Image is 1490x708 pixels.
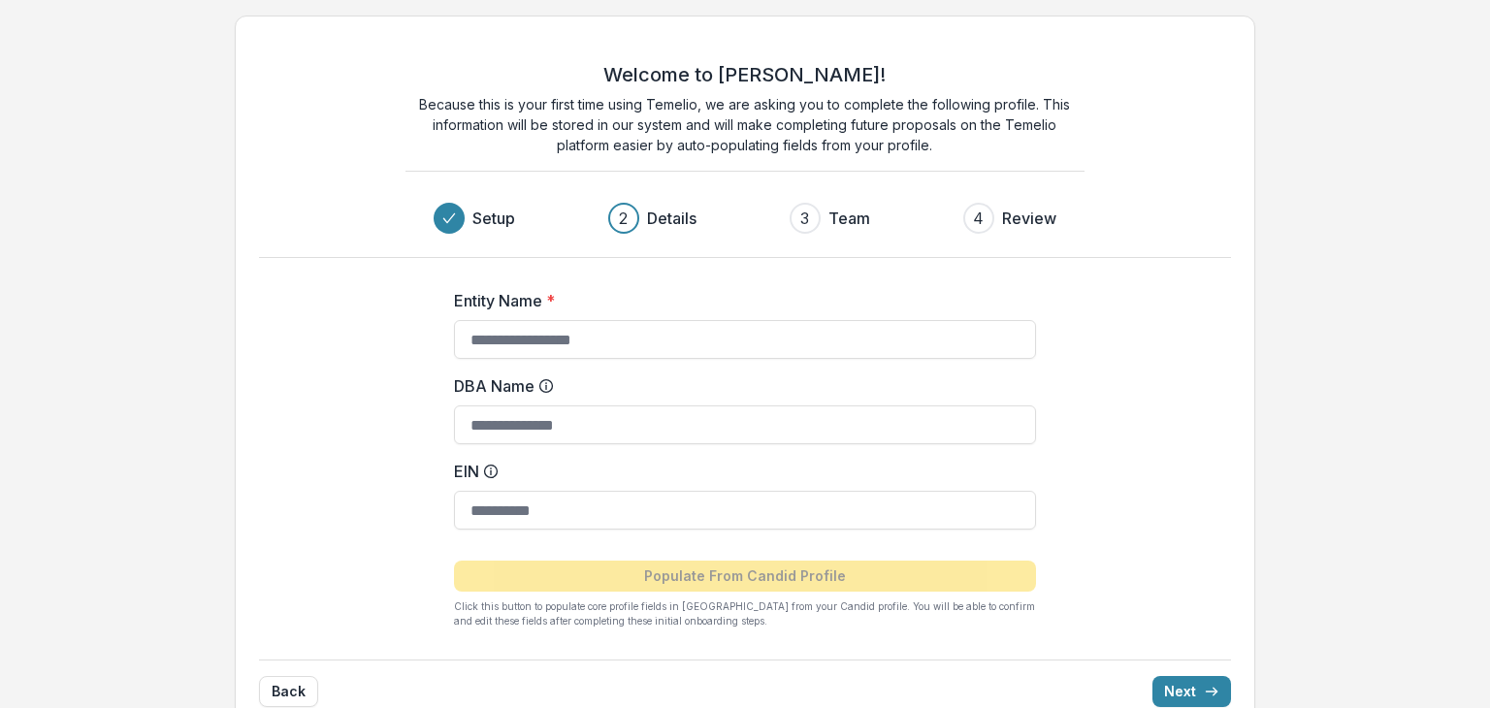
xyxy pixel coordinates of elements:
[434,203,1056,234] div: Progress
[454,599,1036,628] p: Click this button to populate core profile fields in [GEOGRAPHIC_DATA] from your Candid profile. ...
[472,207,515,230] h3: Setup
[454,374,1024,398] label: DBA Name
[454,561,1036,592] button: Populate From Candid Profile
[619,207,628,230] div: 2
[647,207,696,230] h3: Details
[454,289,1024,312] label: Entity Name
[828,207,870,230] h3: Team
[1002,207,1056,230] h3: Review
[259,676,318,707] button: Back
[1152,676,1231,707] button: Next
[405,94,1085,155] p: Because this is your first time using Temelio, we are asking you to complete the following profil...
[603,63,886,86] h2: Welcome to [PERSON_NAME]!
[973,207,984,230] div: 4
[800,207,809,230] div: 3
[454,460,1024,483] label: EIN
